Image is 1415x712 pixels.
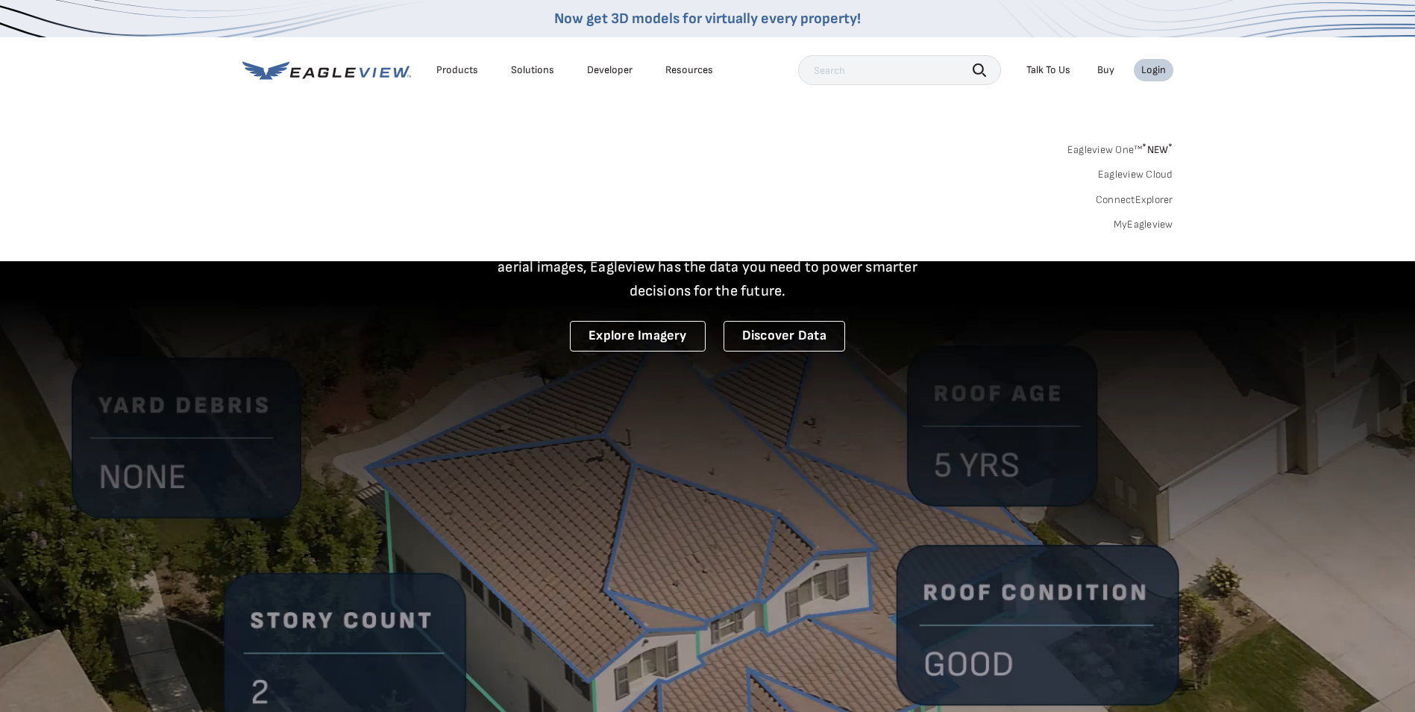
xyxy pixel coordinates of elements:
a: Eagleview One™*NEW* [1067,139,1173,156]
a: MyEagleview [1114,218,1173,231]
p: A new era starts here. Built on more than 3.5 billion high-resolution aerial images, Eagleview ha... [480,231,936,303]
span: NEW [1142,143,1173,156]
div: Login [1141,63,1166,77]
div: Solutions [511,63,554,77]
div: Products [436,63,478,77]
a: Developer [587,63,633,77]
a: Discover Data [724,321,845,352]
div: Talk To Us [1026,63,1070,77]
a: ConnectExplorer [1096,193,1173,207]
input: Search [798,55,1001,85]
a: Eagleview Cloud [1098,168,1173,181]
a: Explore Imagery [570,321,706,352]
a: Now get 3D models for virtually every property! [554,10,861,28]
a: Buy [1097,63,1114,77]
div: Resources [665,63,713,77]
